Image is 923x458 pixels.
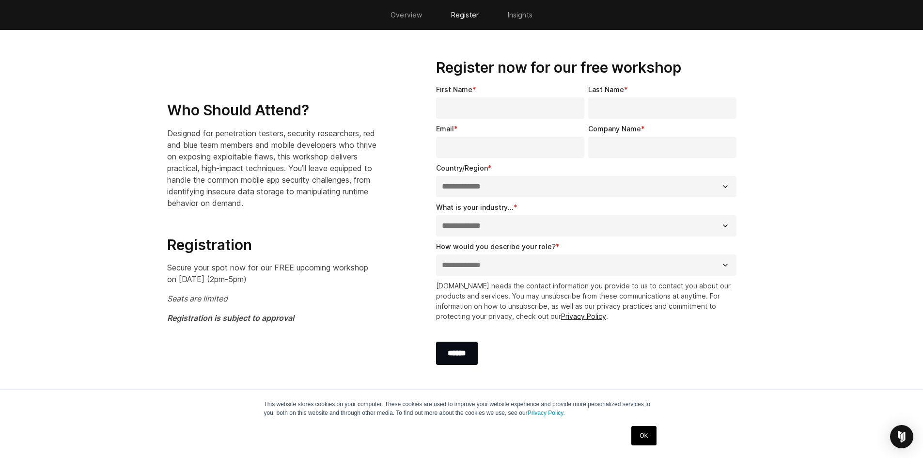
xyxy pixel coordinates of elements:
p: Secure your spot now for our FREE upcoming workshop on [DATE] (2pm-5pm) [167,262,378,285]
span: What is your industry... [436,203,514,211]
span: Company Name [588,125,641,133]
h3: Register now for our free workshop [436,59,741,77]
a: OK [631,426,656,445]
h3: Who Should Attend? [167,101,378,120]
p: [DOMAIN_NAME] needs the contact information you provide to us to contact you about our products a... [436,281,741,321]
span: First Name [436,85,472,94]
em: Registration is subject to approval [167,313,294,323]
span: How would you describe your role? [436,242,556,251]
p: This website stores cookies on your computer. These cookies are used to improve your website expe... [264,400,659,417]
span: Country/Region [436,164,488,172]
div: Open Intercom Messenger [890,425,913,448]
h3: Registration [167,236,378,254]
span: Last Name [588,85,624,94]
em: Seats are limited [167,294,228,303]
a: Privacy Policy [561,312,606,320]
span: Email [436,125,454,133]
p: Designed for penetration testers, security researchers, red and blue team members and mobile deve... [167,127,378,209]
a: Privacy Policy. [528,410,565,416]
